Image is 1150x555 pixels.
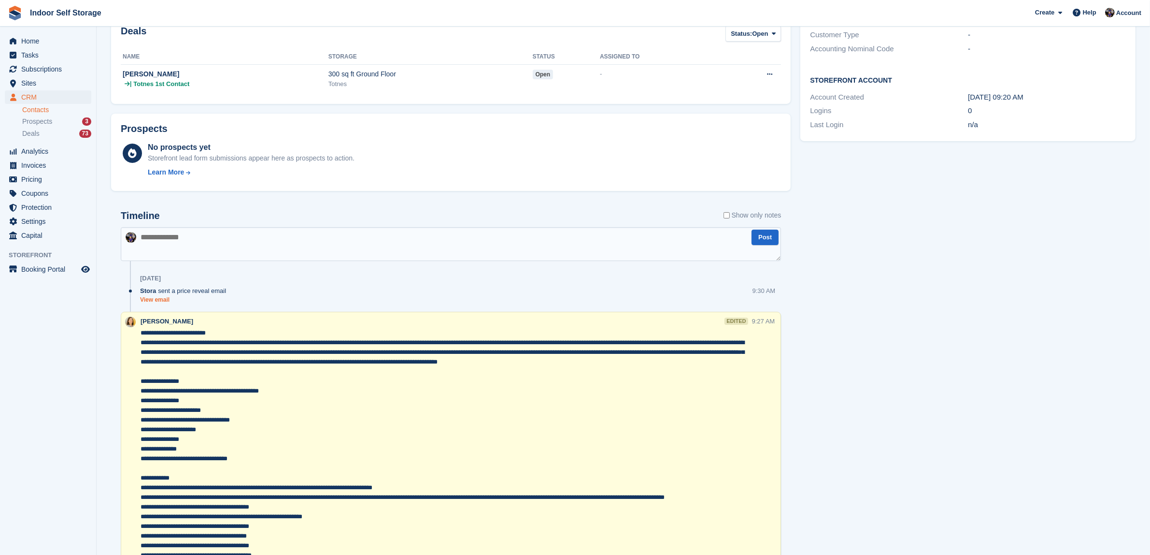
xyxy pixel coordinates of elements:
a: Learn More [148,167,355,177]
div: Customer Type [810,29,968,41]
div: 9:30 AM [752,286,776,295]
div: - [600,69,720,79]
span: CRM [21,90,79,104]
h2: Timeline [121,210,160,221]
div: sent a price reveal email [140,286,231,295]
div: [PERSON_NAME] [123,69,328,79]
a: Deals 73 [22,129,91,139]
div: No prospects yet [148,142,355,153]
div: Accounting Nominal Code [810,44,968,55]
a: Contacts [22,105,91,115]
a: menu [5,201,91,214]
span: open [533,70,554,79]
a: menu [5,62,91,76]
th: Status [533,49,600,65]
span: Create [1035,8,1054,17]
div: 0 [968,105,1126,117]
span: Booking Portal [21,263,79,276]
span: Totnes 1st Contact [133,79,189,89]
div: n/a [968,119,1126,131]
img: Sandra Pomeroy [126,232,136,243]
span: | [130,79,131,89]
h2: Prospects [121,123,168,134]
a: menu [5,215,91,228]
a: menu [5,187,91,200]
div: - [968,44,1126,55]
a: menu [5,145,91,158]
div: Learn More [148,167,184,177]
a: Preview store [80,263,91,275]
span: Help [1083,8,1096,17]
span: Coupons [21,187,79,200]
div: Logins [810,105,968,117]
a: menu [5,90,91,104]
h2: Storefront Account [810,75,1126,85]
a: Indoor Self Storage [26,5,105,21]
a: menu [5,76,91,90]
th: Storage [328,49,533,65]
a: View email [140,296,231,304]
div: [DATE] 09:20 AM [968,92,1126,103]
span: Subscriptions [21,62,79,76]
span: Account [1116,8,1141,18]
div: edited [724,318,748,325]
span: Home [21,34,79,48]
div: 3 [82,117,91,126]
h2: Deals [121,26,146,44]
img: Sandra Pomeroy [1105,8,1115,17]
div: 300 sq ft Ground Floor [328,69,533,79]
span: Capital [21,229,79,242]
a: menu [5,48,91,62]
a: menu [5,34,91,48]
span: Invoices [21,159,79,172]
th: Name [121,49,328,65]
span: Settings [21,215,79,228]
div: Totnes [328,79,533,89]
span: Deals [22,129,40,138]
button: Status: Open [725,26,781,42]
div: 73 [79,130,91,138]
div: Last Login [810,119,968,131]
div: 9:27 AM [752,317,775,326]
span: Prospects [22,117,52,126]
a: Prospects 3 [22,117,91,127]
button: Post [752,230,779,246]
span: Sites [21,76,79,90]
a: menu [5,263,91,276]
span: [PERSON_NAME] [141,318,193,325]
span: Storefront [9,250,96,260]
div: Account Created [810,92,968,103]
span: Stora [140,286,156,295]
input: Show only notes [724,210,730,220]
img: stora-icon-8386f47178a22dfd0bd8f6a31ec36ba5ce8667c1dd55bd0f319d3a0aa187defe.svg [8,6,22,20]
div: Storefront lead form submissions appear here as prospects to action. [148,153,355,163]
span: Status: [731,29,752,39]
span: Protection [21,201,79,214]
span: Open [752,29,768,39]
a: menu [5,229,91,242]
div: [DATE] [140,275,161,282]
img: Emma Higgins [125,317,136,327]
label: Show only notes [724,210,781,220]
th: Assigned to [600,49,720,65]
span: Tasks [21,48,79,62]
a: menu [5,159,91,172]
span: Analytics [21,145,79,158]
span: Pricing [21,173,79,186]
a: menu [5,173,91,186]
div: - [968,29,1126,41]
